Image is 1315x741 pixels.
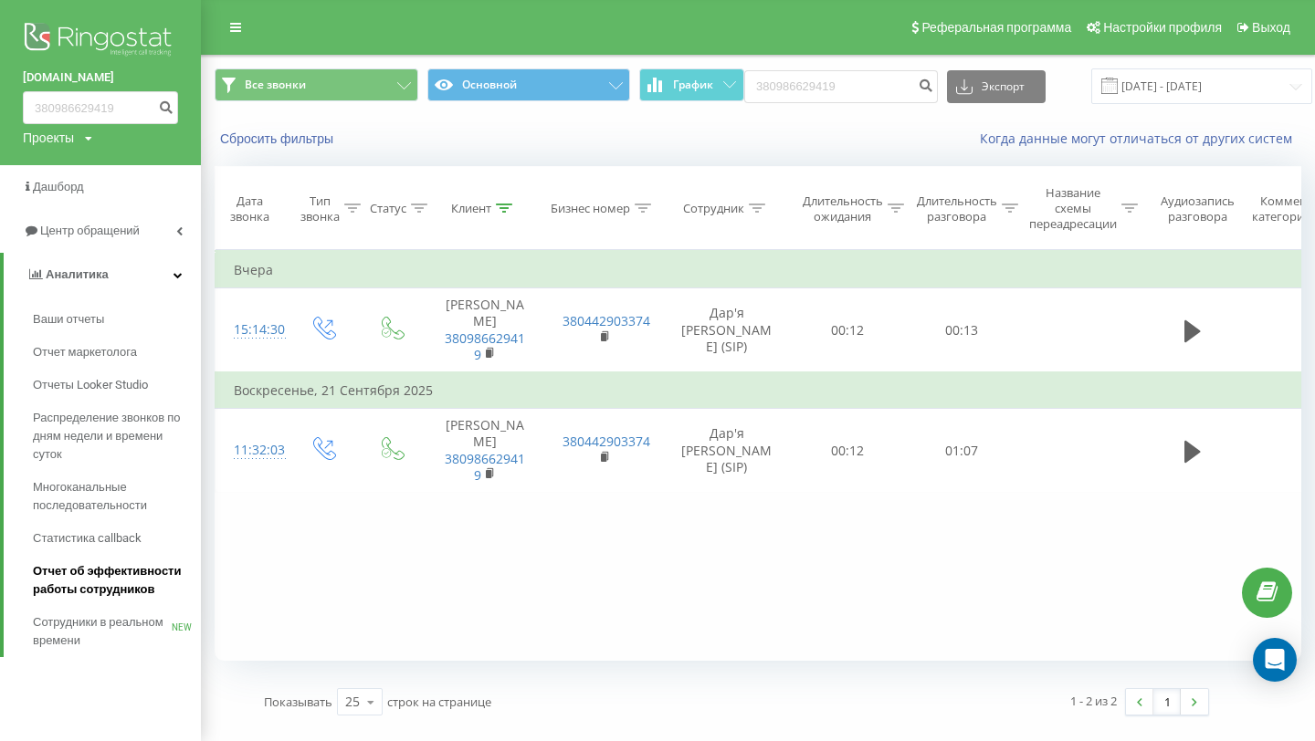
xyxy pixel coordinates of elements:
span: Отчеты Looker Studio [33,376,148,394]
a: 380986629419 [445,450,525,484]
span: строк на странице [387,694,491,710]
a: Сотрудники в реальном времениNEW [33,606,201,657]
span: Реферальная программа [921,20,1071,35]
td: 00:13 [905,288,1019,372]
span: Все звонки [245,78,306,92]
a: Ваши отчеты [33,303,201,336]
input: Поиск по номеру [23,91,178,124]
span: Отчет об эффективности работы сотрудников [33,562,192,599]
a: 380442903374 [563,433,650,450]
div: 25 [345,693,360,711]
span: Сотрудники в реальном времени [33,613,172,650]
span: Статистика callback [33,529,142,548]
div: 15:14:30 [234,312,270,348]
span: График [673,78,713,91]
a: Отчеты Looker Studio [33,369,201,402]
td: Дар'я [PERSON_NAME] (SIP) [663,409,791,493]
div: Дата звонка [216,193,283,224]
div: 11:32:03 [234,433,270,468]
div: 1 - 2 из 2 [1070,692,1117,710]
td: 00:12 [791,288,905,372]
div: Клиент [451,201,491,216]
button: Экспорт [947,70,1046,103]
a: Статистика callback [33,522,201,555]
button: Основной [427,68,631,101]
a: [DOMAIN_NAME] [23,68,178,87]
button: График [639,68,744,101]
span: Многоканальные последовательности [33,478,192,515]
div: Длительность ожидания [803,193,883,224]
a: Распределение звонков по дням недели и времени суток [33,402,201,471]
input: Поиск по номеру [744,70,938,103]
div: Тип звонка [300,193,340,224]
a: Когда данные могут отличаться от других систем [980,130,1301,147]
a: Отчет об эффективности работы сотрудников [33,555,201,606]
td: [PERSON_NAME] [426,288,544,372]
div: Бизнес номер [551,201,630,216]
span: Выход [1252,20,1290,35]
span: Распределение звонков по дням недели и времени суток [33,409,192,464]
a: Аналитика [4,253,201,297]
td: Дар'я [PERSON_NAME] (SIP) [663,288,791,372]
div: Проекты [23,129,74,147]
span: Дашборд [33,180,84,193]
div: Open Intercom Messenger [1253,638,1297,682]
div: Длительность разговора [917,193,997,224]
a: Многоканальные последовательности [33,471,201,522]
div: Статус [370,201,406,216]
span: Отчет маркетолога [33,343,137,361]
button: Сбросить фильтры [215,130,342,147]
span: Аналитика [46,267,109,281]
a: 380442903374 [563,312,650,329]
span: Центр обращений [40,224,140,237]
a: Отчет маркетолога [33,336,201,369]
span: Ваши отчеты [33,310,104,329]
a: 1 [1153,689,1181,715]
td: 00:12 [791,409,905,493]
div: Название схемы переадресации [1029,185,1117,232]
span: Настройки профиля [1103,20,1222,35]
div: Аудиозапись разговора [1153,193,1242,224]
div: Сотрудник [683,201,744,216]
td: 01:07 [905,409,1019,493]
img: Ringostat logo [23,18,178,64]
span: Показывать [264,694,332,710]
button: Все звонки [215,68,418,101]
a: 380986629419 [445,329,525,363]
td: [PERSON_NAME] [426,409,544,493]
